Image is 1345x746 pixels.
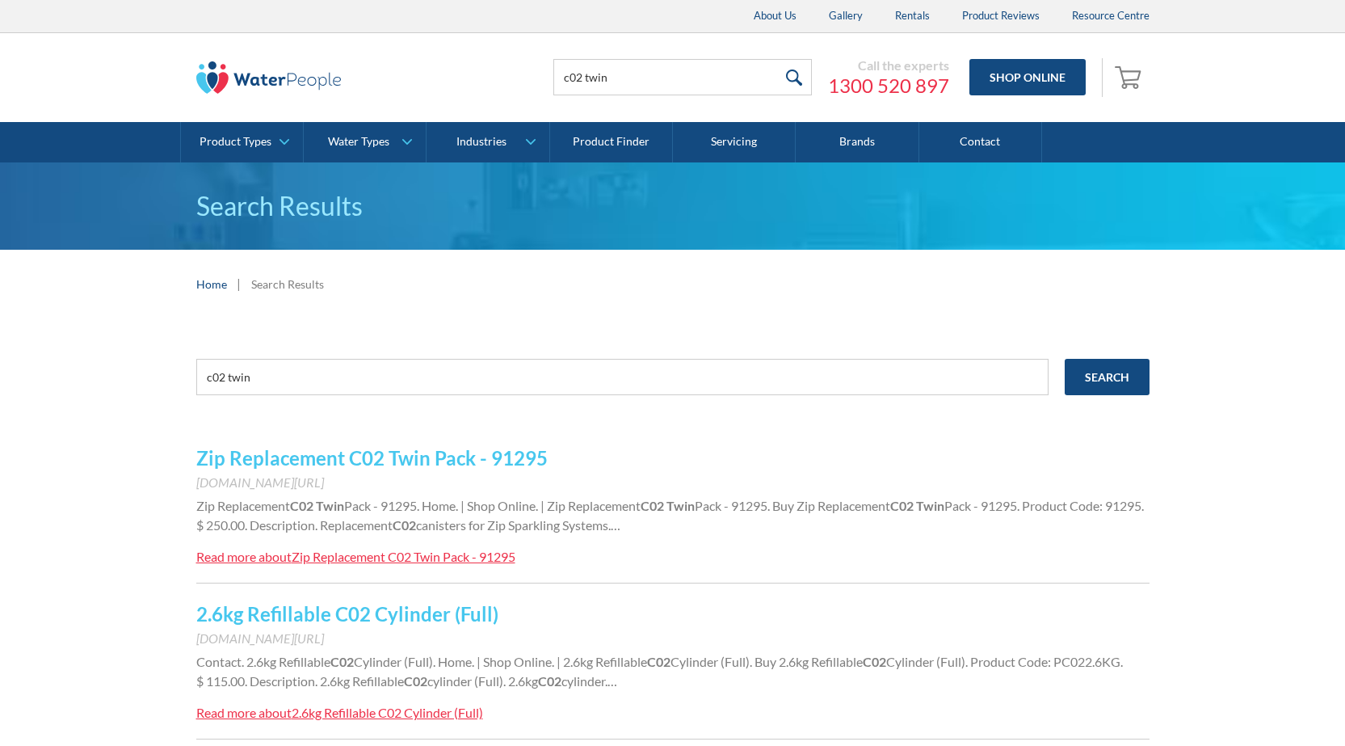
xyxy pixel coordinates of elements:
[196,446,548,470] a: Zip Replacement C02 Twin Pack - 91295
[456,135,506,149] div: Industries
[196,705,292,720] div: Read more about
[553,59,812,95] input: Search products
[828,74,949,98] a: 1300 520 897
[181,122,303,162] a: Product Types
[251,276,324,293] div: Search Results
[863,654,886,669] strong: C02
[354,654,647,669] span: Cylinder (Full). Home. | Shop Online. | 2.6kg Refillable
[666,498,695,513] strong: Twin
[550,122,673,162] a: Product Finder
[196,187,1150,225] h1: Search Results
[538,673,561,689] strong: C02
[196,61,342,94] img: The Water People
[196,629,1150,648] div: [DOMAIN_NAME][URL]
[647,654,670,669] strong: C02
[673,122,796,162] a: Servicing
[404,673,427,689] strong: C02
[796,122,918,162] a: Brands
[561,673,607,689] span: cylinder.
[304,122,426,162] a: Water Types
[1111,58,1150,97] a: Open cart
[330,654,354,669] strong: C02
[196,654,330,669] span: Contact. 2.6kg Refillable
[393,517,416,533] strong: C02
[196,547,515,567] a: Read more aboutZip Replacement C02 Twin Pack - 91295
[916,498,944,513] strong: Twin
[290,498,313,513] strong: C02
[196,498,1144,533] span: Pack - 91295. Product Code: 91295. $ 250.00. Description. Replacement
[328,135,389,149] div: Water Types
[427,122,549,162] a: Industries
[641,498,664,513] strong: C02
[427,673,538,689] span: cylinder (Full). 2.6kg
[292,549,515,564] div: Zip Replacement C02 Twin Pack - 91295
[235,274,243,293] div: |
[316,498,344,513] strong: Twin
[611,517,620,533] span: …
[196,473,1150,492] div: [DOMAIN_NAME][URL]
[416,517,611,533] span: canisters for Zip Sparkling Systems.
[828,57,949,74] div: Call the experts
[196,654,1123,689] span: Cylinder (Full). Product Code: PC022.6KG. $ 115.00. Description. 2.6kg Refillable
[969,59,1086,95] a: Shop Online
[607,673,617,689] span: …
[196,498,290,513] span: Zip Replacement
[890,498,914,513] strong: C02
[196,703,483,723] a: Read more about2.6kg Refillable C02 Cylinder (Full)
[670,654,863,669] span: Cylinder (Full). Buy 2.6kg Refillable
[196,359,1049,395] input: e.g. chilled water cooler
[200,135,271,149] div: Product Types
[292,705,483,720] div: 2.6kg Refillable C02 Cylinder (Full)
[196,549,292,564] div: Read more about
[1065,359,1150,395] input: Search
[1115,64,1145,90] img: shopping cart
[196,602,498,626] a: 2.6kg Refillable C02 Cylinder (Full)
[196,276,227,293] a: Home
[919,122,1042,162] a: Contact
[344,498,641,513] span: Pack - 91295. Home. | Shop Online. | Zip Replacement
[695,498,890,513] span: Pack - 91295. Buy Zip Replacement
